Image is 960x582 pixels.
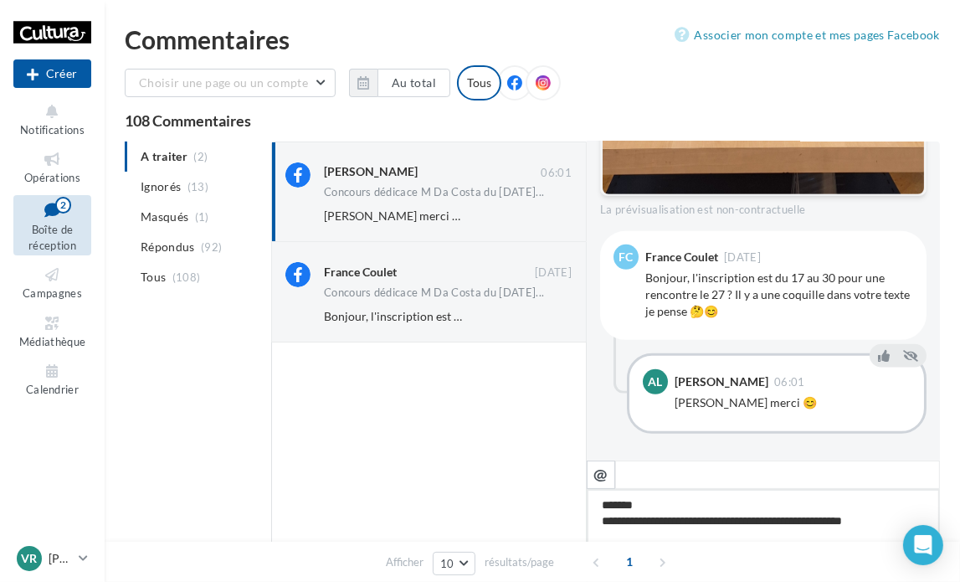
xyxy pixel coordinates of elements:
[13,147,91,188] a: Opérations
[485,554,554,570] span: résultats/page
[139,75,308,90] span: Choisir une page ou un compte
[324,287,544,298] span: Concours dédicace M Da Costa du [DATE]...
[13,59,91,88] div: Nouvelle campagne
[13,358,91,399] a: Calendrier
[201,240,222,254] span: (92)
[457,65,501,100] div: Tous
[125,113,940,128] div: 108 Commentaires
[55,197,71,214] div: 2
[324,187,544,198] span: Concours dédicace M Da Costa du [DATE]...
[141,239,195,255] span: Répondus
[619,249,634,265] span: FC
[13,262,91,303] a: Campagnes
[349,69,450,97] button: Au total
[587,461,615,489] button: @
[616,549,643,575] span: 1
[23,286,82,300] span: Campagnes
[19,335,86,348] span: Médiathèque
[675,394,911,411] div: [PERSON_NAME] merci 😊
[125,27,940,52] div: Commentaires
[324,264,397,281] div: France Coulet
[13,99,91,140] button: Notifications
[377,69,450,97] button: Au total
[26,383,79,396] span: Calendrier
[433,552,475,575] button: 10
[125,69,336,97] button: Choisir une page ou un compte
[440,557,454,570] span: 10
[24,171,80,184] span: Opérations
[675,376,768,388] div: [PERSON_NAME]
[600,196,927,218] div: La prévisualisation est non-contractuelle
[13,195,91,256] a: Boîte de réception2
[195,210,209,224] span: (1)
[645,270,913,320] div: Bonjour, l'inscription est du 17 au 30 pour une rencontre le 27 ? Il y a une coquille dans votre ...
[13,59,91,88] button: Créer
[13,543,91,574] a: Vr [PERSON_NAME]
[187,180,208,193] span: (13)
[649,373,663,390] span: Al
[172,270,201,284] span: (108)
[22,550,38,567] span: Vr
[645,251,718,263] div: France Coulet
[20,123,85,136] span: Notifications
[724,252,761,263] span: [DATE]
[324,163,418,180] div: [PERSON_NAME]
[903,525,943,565] div: Open Intercom Messenger
[28,223,76,252] span: Boîte de réception
[675,25,940,45] a: Associer mon compte et mes pages Facebook
[13,311,91,352] a: Médiathèque
[141,178,181,195] span: Ignorés
[141,209,188,225] span: Masqués
[141,269,166,286] span: Tous
[594,466,608,482] i: @
[541,166,572,181] span: 06:01
[324,209,466,223] span: [PERSON_NAME] merci 😊
[49,550,72,567] p: [PERSON_NAME]
[535,265,572,281] span: [DATE]
[774,377,805,388] span: 06:01
[386,554,424,570] span: Afficher
[324,309,906,323] span: Bonjour, l'inscription est du 17 au 30 pour une rencontre le 27 ? Il y a une coquille dans votre ...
